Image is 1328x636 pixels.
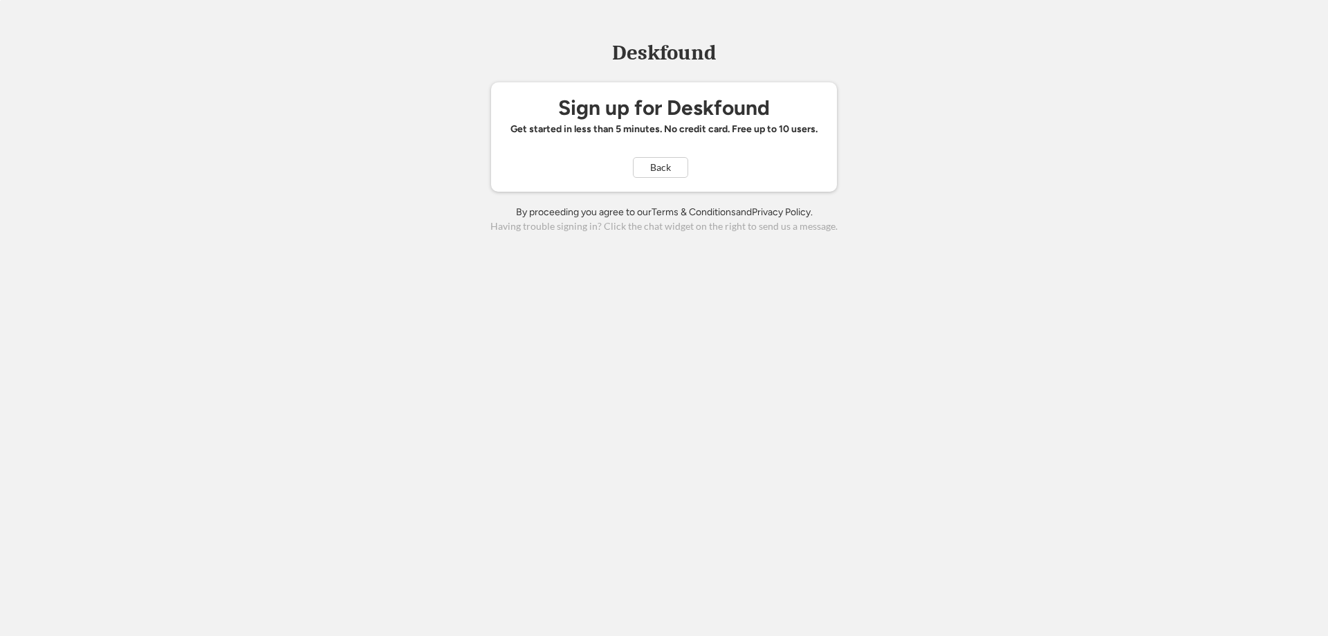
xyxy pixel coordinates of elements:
[510,122,818,136] div: Get started in less than 5 minutes. No credit card. Free up to 10 users.
[652,206,736,218] a: Terms & Conditions
[558,96,770,119] div: Sign up for Deskfound
[516,206,813,219] div: By proceeding you agree to our and
[752,206,813,218] a: Privacy Policy.
[605,42,723,64] div: Deskfound
[633,157,688,178] button: Back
